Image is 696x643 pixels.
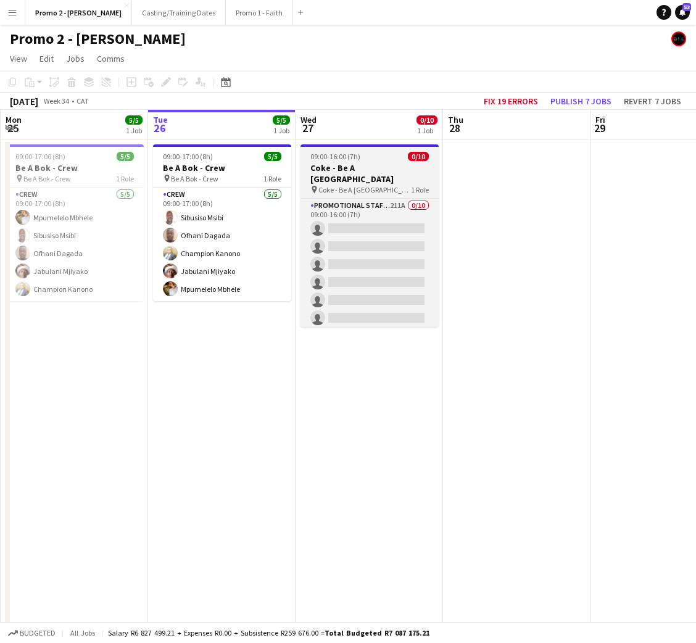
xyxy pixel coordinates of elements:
button: Publish 7 jobs [545,93,616,109]
span: 25 [4,121,22,135]
span: Be A Bok - Crew [23,174,71,183]
h3: Be A Bok - Crew [153,162,291,173]
app-user-avatar: Eddie Malete [671,31,686,46]
span: 09:00-17:00 (8h) [15,152,65,161]
a: View [5,51,32,67]
span: Be A Bok - Crew [171,174,218,183]
span: View [10,53,27,64]
a: Jobs [61,51,89,67]
span: Jobs [66,53,85,64]
button: Budgeted [6,626,57,640]
button: Casting/Training Dates [132,1,226,25]
span: 5/5 [125,115,143,125]
span: 0/10 [408,152,429,161]
app-card-role: Crew5/509:00-17:00 (8h)Mpumelelo MbheleSibusiso MsibiOfhani DagadaJabulani MjiyakoChampion Kanono [6,188,144,301]
span: Week 34 [41,96,72,106]
span: Comms [97,53,125,64]
button: Fix 19 errors [479,93,543,109]
a: 53 [675,5,690,20]
app-card-role: Promotional Staffing (Brand Ambassadors)211A0/1009:00-16:00 (7h) [300,199,439,402]
a: Comms [92,51,130,67]
div: [DATE] [10,95,38,107]
button: Promo 1 - Faith [226,1,293,25]
span: Mon [6,114,22,125]
span: 09:00-16:00 (7h) [310,152,360,161]
span: All jobs [68,628,97,637]
h3: Coke - Be A [GEOGRAPHIC_DATA] [300,162,439,185]
span: Thu [448,114,463,125]
app-job-card: 09:00-16:00 (7h)0/10Coke - Be A [GEOGRAPHIC_DATA] Coke - Be A [GEOGRAPHIC_DATA]1 RolePromotional ... [300,144,439,327]
div: CAT [77,96,89,106]
span: 1 Role [116,174,134,183]
h3: Be A Bok - Crew [6,162,144,173]
span: 0/10 [416,115,437,125]
span: Budgeted [20,629,56,637]
span: 27 [299,121,317,135]
span: 29 [594,121,605,135]
span: 09:00-17:00 (8h) [163,152,213,161]
button: Revert 7 jobs [619,93,686,109]
button: Promo 2 - [PERSON_NAME] [25,1,132,25]
span: Edit [39,53,54,64]
span: 5/5 [117,152,134,161]
div: 1 Job [417,126,437,135]
div: 1 Job [273,126,289,135]
span: 28 [446,121,463,135]
a: Edit [35,51,59,67]
span: 5/5 [264,152,281,161]
span: Fri [595,114,605,125]
span: 5/5 [273,115,290,125]
span: 1 Role [411,185,429,194]
div: 1 Job [126,126,142,135]
span: Total Budgeted R7 087 175.21 [325,628,429,637]
span: 1 Role [263,174,281,183]
app-card-role: Crew5/509:00-17:00 (8h)Sibusiso MsibiOfhani DagadaChampion KanonoJabulani MjiyakoMpumelelo Mbhele [153,188,291,301]
app-job-card: 09:00-17:00 (8h)5/5Be A Bok - Crew Be A Bok - Crew1 RoleCrew5/509:00-17:00 (8h)Mpumelelo MbheleSi... [6,144,144,301]
span: Wed [300,114,317,125]
div: Salary R6 827 499.21 + Expenses R0.00 + Subsistence R259 676.00 = [108,628,429,637]
h1: Promo 2 - [PERSON_NAME] [10,30,186,48]
span: Tue [153,114,168,125]
span: 26 [151,121,168,135]
app-job-card: 09:00-17:00 (8h)5/5Be A Bok - Crew Be A Bok - Crew1 RoleCrew5/509:00-17:00 (8h)Sibusiso MsibiOfha... [153,144,291,301]
span: Coke - Be A [GEOGRAPHIC_DATA] [318,185,411,194]
span: 53 [682,3,691,11]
